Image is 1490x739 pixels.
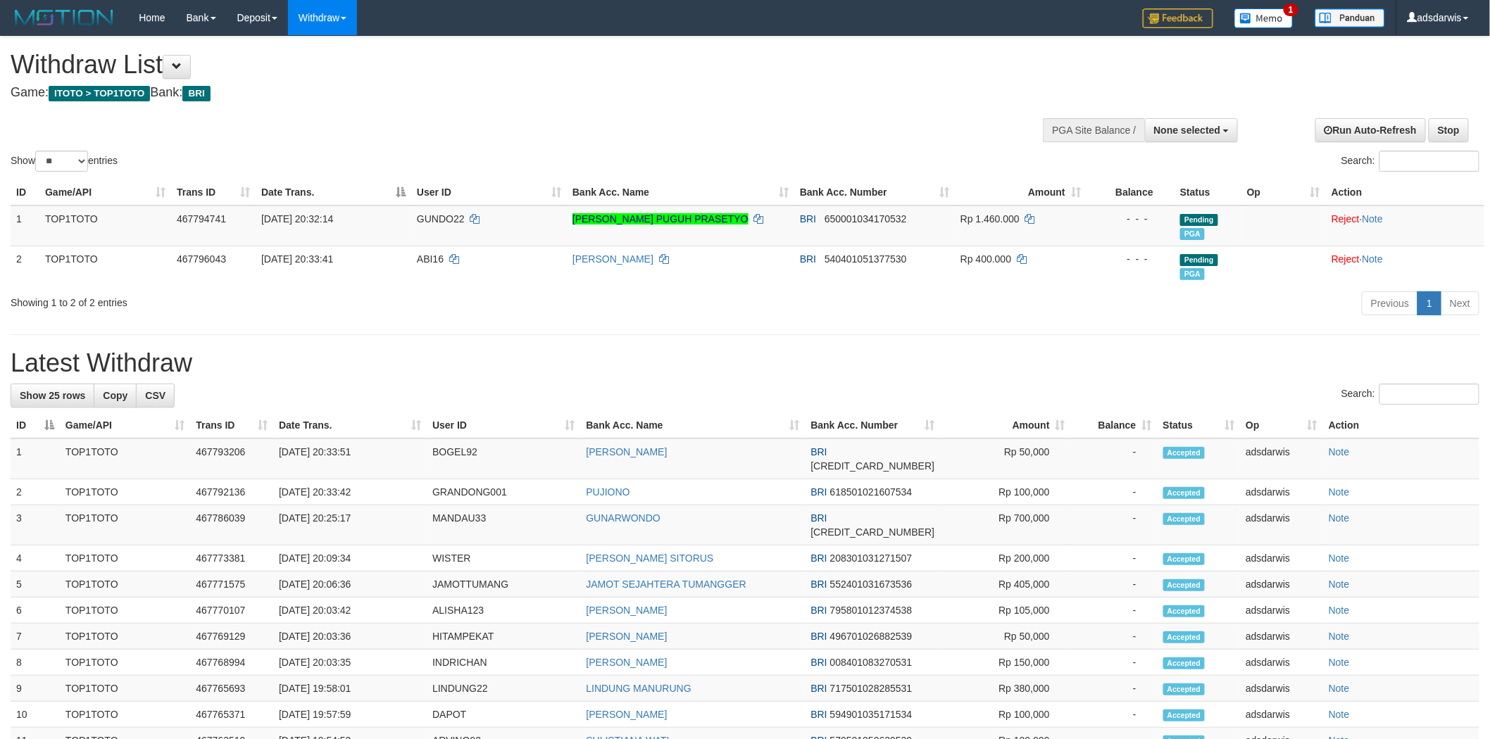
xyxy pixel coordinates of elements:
span: Copy 208301031271507 to clipboard [830,552,913,564]
th: Action [1326,179,1484,206]
span: 467794741 [177,213,226,225]
th: User ID: activate to sort column ascending [427,412,580,438]
td: Rp 700,000 [940,505,1070,545]
td: · [1326,246,1484,286]
td: 467792136 [190,479,273,505]
span: [DATE] 20:33:41 [261,253,333,265]
td: TOP1TOTO [60,650,190,676]
td: WISTER [427,545,580,571]
span: 1 [1284,4,1298,16]
a: GUNARWONDO [587,512,661,524]
a: Note [1329,709,1350,720]
a: Reject [1332,253,1360,265]
th: ID: activate to sort column descending [11,412,60,438]
td: - [1071,479,1158,505]
span: Copy 496701026882539 to clipboard [830,631,913,642]
td: ALISHA123 [427,598,580,624]
td: TOP1TOTO [60,571,190,598]
td: [DATE] 20:03:36 [273,624,427,650]
td: - [1071,598,1158,624]
span: Pending [1180,214,1218,226]
td: adsdarwis [1240,598,1323,624]
div: - - - [1092,252,1169,266]
td: - [1071,676,1158,702]
span: Accepted [1163,657,1206,669]
th: Date Trans.: activate to sort column ascending [273,412,427,438]
a: Note [1329,683,1350,694]
td: 467771575 [190,571,273,598]
a: [PERSON_NAME] [572,253,653,265]
th: ID [11,179,39,206]
td: Rp 100,000 [940,479,1070,505]
th: Bank Acc. Number: activate to sort column ascending [806,412,941,438]
input: Search: [1379,384,1479,405]
a: LINDUNG MANURUNG [587,683,691,694]
span: BRI [811,446,827,457]
a: Stop [1429,118,1469,142]
td: JAMOTTUMANG [427,571,580,598]
a: Previous [1362,291,1418,315]
span: Rp 400.000 [960,253,1011,265]
a: Note [1329,512,1350,524]
a: Note [1329,631,1350,642]
td: TOP1TOTO [39,206,171,246]
td: TOP1TOTO [60,438,190,479]
td: adsdarwis [1240,438,1323,479]
td: adsdarwis [1240,676,1323,702]
td: - [1071,505,1158,545]
span: Accepted [1163,447,1206,459]
td: Rp 105,000 [940,598,1070,624]
a: Reject [1332,213,1360,225]
span: CSV [145,390,165,401]
img: Button%20Memo.svg [1234,8,1294,28]
td: 467769129 [190,624,273,650]
td: adsdarwis [1240,571,1323,598]
label: Search: [1341,151,1479,172]
th: Date Trans.: activate to sort column descending [256,179,411,206]
td: 467786039 [190,505,273,545]
span: Pending [1180,254,1218,266]
span: None selected [1154,125,1221,136]
th: Amount: activate to sort column ascending [940,412,1070,438]
span: Copy 579901004024501 to clipboard [811,526,935,538]
td: 467765371 [190,702,273,728]
td: 1 [11,206,39,246]
td: - [1071,438,1158,479]
span: 467796043 [177,253,226,265]
div: - - - [1092,212,1169,226]
span: Copy 594901035171534 to clipboard [830,709,913,720]
td: adsdarwis [1240,624,1323,650]
a: [PERSON_NAME] SITORUS [587,552,714,564]
td: - [1071,650,1158,676]
a: [PERSON_NAME] PUGUH PRASETYO [572,213,749,225]
a: [PERSON_NAME] [587,709,668,720]
td: adsdarwis [1240,545,1323,571]
td: [DATE] 20:06:36 [273,571,427,598]
td: TOP1TOTO [60,624,190,650]
td: 467765693 [190,676,273,702]
td: adsdarwis [1240,479,1323,505]
td: 467770107 [190,598,273,624]
a: Note [1329,446,1350,457]
td: 1 [11,438,60,479]
label: Search: [1341,384,1479,405]
td: 9 [11,676,60,702]
h1: Latest Withdraw [11,349,1479,377]
td: TOP1TOTO [60,505,190,545]
td: Rp 100,000 [940,702,1070,728]
h4: Game: Bank: [11,86,979,100]
span: Rp 1.460.000 [960,213,1020,225]
a: Run Auto-Refresh [1315,118,1426,142]
td: [DATE] 20:03:35 [273,650,427,676]
a: Note [1329,605,1350,616]
span: BRI [811,631,827,642]
div: Showing 1 to 2 of 2 entries [11,290,611,310]
th: User ID: activate to sort column ascending [411,179,567,206]
td: TOP1TOTO [60,479,190,505]
span: Accepted [1163,605,1206,617]
span: Accepted [1163,487,1206,499]
th: Amount: activate to sort column ascending [955,179,1087,206]
a: JAMOT SEJAHTERA TUMANGGER [587,579,746,590]
span: Accepted [1163,553,1206,565]
td: 5 [11,571,60,598]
